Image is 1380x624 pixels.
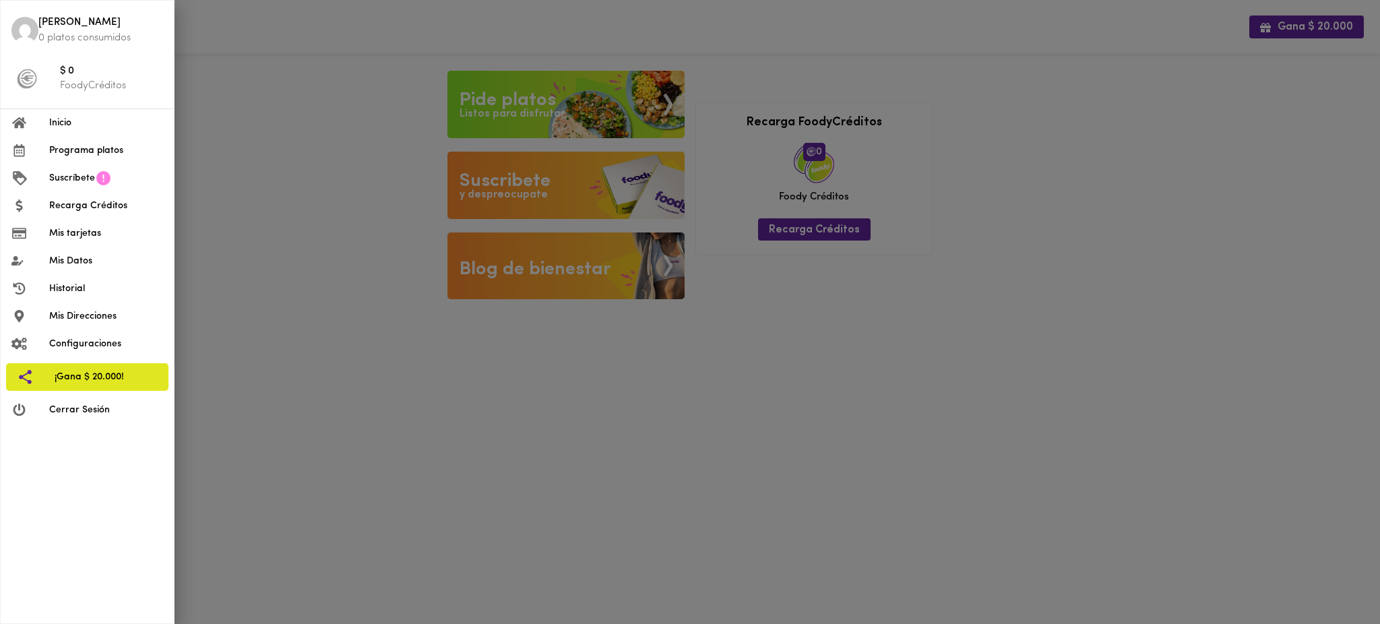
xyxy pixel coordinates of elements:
span: Programa platos [49,144,163,158]
span: Configuraciones [49,337,163,351]
span: Cerrar Sesión [49,403,163,417]
span: Mis Direcciones [49,309,163,323]
img: foody-creditos-black.png [17,69,37,89]
span: [PERSON_NAME] [38,15,163,31]
p: 0 platos consumidos [38,31,163,45]
span: Mis Datos [49,254,163,268]
span: $ 0 [60,64,163,80]
iframe: Messagebird Livechat Widget [1302,546,1367,611]
span: Inicio [49,116,163,130]
span: Historial [49,282,163,296]
span: Recarga Créditos [49,199,163,213]
span: Suscríbete [49,171,95,185]
span: ¡Gana $ 20.000! [55,370,158,384]
p: FoodyCréditos [60,79,163,93]
span: Mis tarjetas [49,226,163,241]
